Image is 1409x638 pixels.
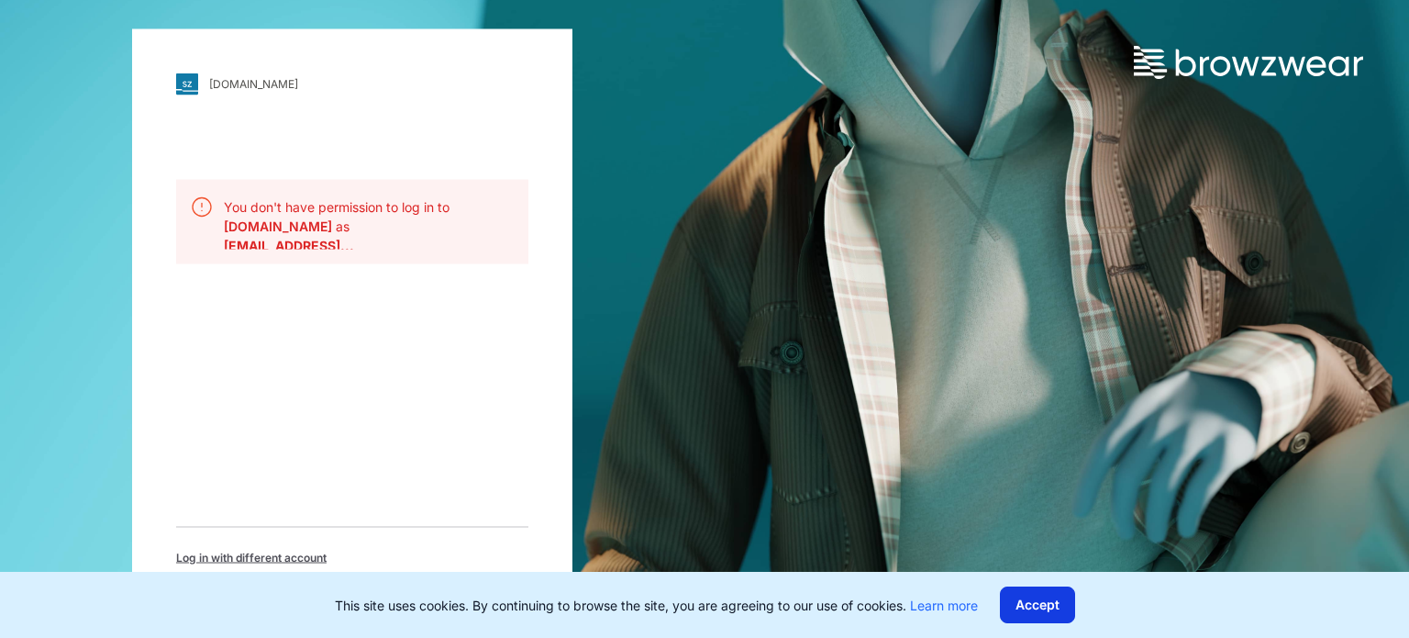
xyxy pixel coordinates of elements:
[910,598,978,613] a: Learn more
[224,218,336,233] b: [DOMAIN_NAME]
[335,596,978,615] p: This site uses cookies. By continuing to browse the site, you are agreeing to our use of cookies.
[176,73,528,95] a: [DOMAIN_NAME]
[176,549,327,565] span: Log in with different account
[224,196,514,235] p: You don't have permission to log in to as
[1000,587,1075,623] button: Accept
[209,77,298,91] div: [DOMAIN_NAME]
[191,196,213,218] img: svg+xml;base64,PHN2ZyB3aWR0aD0iMjQiIGhlaWdodD0iMjQiIHZpZXdCb3g9IjAgMCAyNCAyNCIgZmlsbD0ibm9uZSIgeG...
[224,237,354,252] b: hansolsson81@hotmail.com
[1134,46,1363,79] img: browzwear-logo.73288ffb.svg
[176,73,198,95] img: svg+xml;base64,PHN2ZyB3aWR0aD0iMjgiIGhlaWdodD0iMjgiIHZpZXdCb3g9IjAgMCAyOCAyOCIgZmlsbD0ibm9uZSIgeG...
